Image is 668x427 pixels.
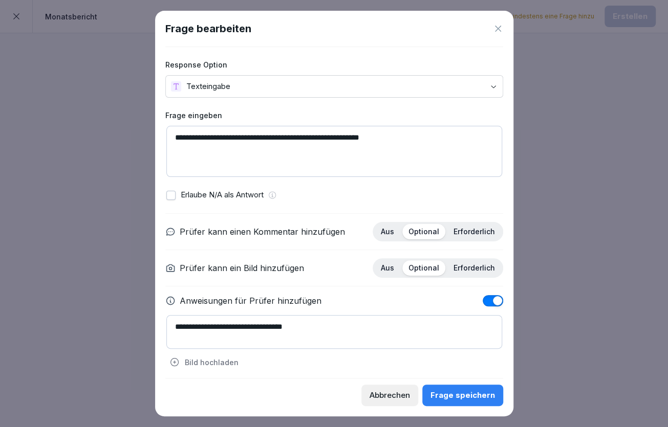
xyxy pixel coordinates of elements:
[185,357,239,368] p: Bild hochladen
[381,227,394,236] p: Aus
[430,390,495,401] div: Frage speichern
[165,21,251,36] h1: Frage bearbeiten
[180,226,345,238] p: Prüfer kann einen Kommentar hinzufügen
[422,385,503,406] button: Frage speichern
[181,189,264,201] p: Erlaube N/A als Antwort
[180,295,321,307] p: Anweisungen für Prüfer hinzufügen
[454,227,495,236] p: Erforderlich
[370,390,410,401] div: Abbrechen
[408,263,439,273] p: Optional
[180,262,304,274] p: Prüfer kann ein Bild hinzufügen
[408,227,439,236] p: Optional
[361,385,418,406] button: Abbrechen
[165,59,503,70] label: Response Option
[454,263,495,273] p: Erforderlich
[381,263,394,273] p: Aus
[165,110,503,121] label: Frage eingeben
